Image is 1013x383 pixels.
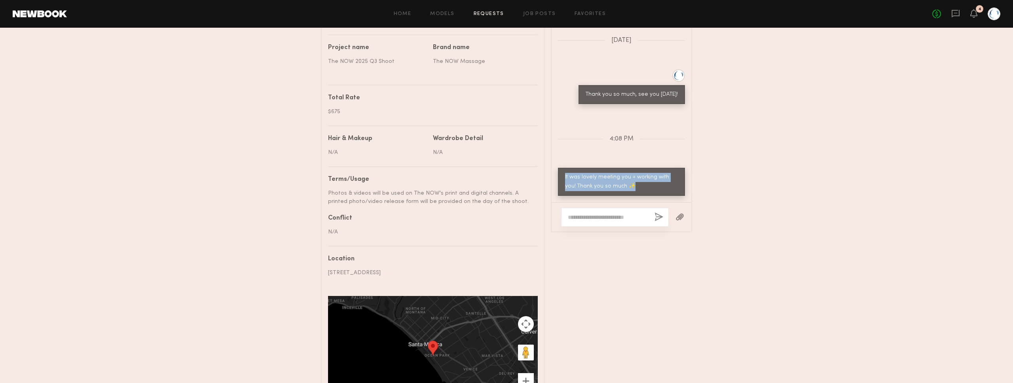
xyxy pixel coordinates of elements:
[328,189,532,206] div: Photos & videos will be used on The NOW's print and digital channels. A printed photo/video relea...
[518,316,534,332] button: Map camera controls
[328,57,427,66] div: The NOW 2025 Q3 Shoot
[328,176,532,183] div: Terms/Usage
[328,269,532,277] div: [STREET_ADDRESS]
[433,136,483,142] div: Wardrobe Detail
[586,90,678,99] div: Thank you so much, see you [DATE]!
[328,228,532,236] div: N/A
[433,57,532,66] div: The NOW Massage
[433,148,532,157] div: N/A
[474,11,504,17] a: Requests
[565,173,678,191] div: It was lovely meeting you + working with you! Thank you so much ✨
[328,108,532,116] div: $675
[978,7,981,11] div: 4
[518,345,534,360] button: Drag Pegman onto the map to open Street View
[430,11,454,17] a: Models
[433,45,532,51] div: Brand name
[328,136,372,142] div: Hair & Makeup
[328,95,532,101] div: Total Rate
[328,215,532,222] div: Conflict
[523,11,556,17] a: Job Posts
[609,136,634,142] span: 4:08 PM
[611,37,632,44] span: [DATE]
[394,11,412,17] a: Home
[328,256,532,262] div: Location
[328,148,427,157] div: N/A
[328,45,427,51] div: Project name
[575,11,606,17] a: Favorites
